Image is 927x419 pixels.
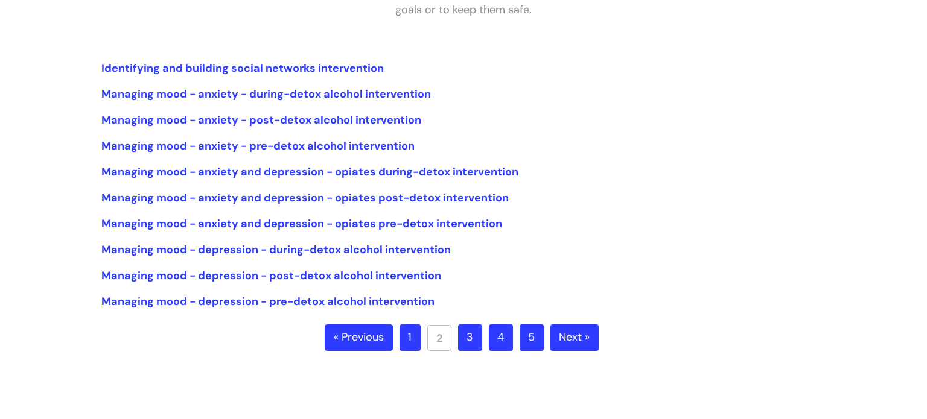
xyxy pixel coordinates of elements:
a: Next » [550,324,599,351]
a: Managing mood - anxiety and depression - opiates during-detox intervention [101,165,518,179]
a: 4 [489,324,513,351]
a: Managing mood - depression - during-detox alcohol intervention [101,242,451,257]
a: Managing mood - anxiety and depression - opiates post-detox intervention [101,191,509,205]
a: Managing mood - depression - pre-detox alcohol intervention [101,294,435,309]
a: 5 [520,324,544,351]
a: Identifying and building social networks intervention [101,61,384,75]
a: Managing mood - anxiety and depression - opiates pre-detox intervention [101,216,502,231]
a: « Previous [325,324,393,351]
a: 3 [458,324,482,351]
a: Managing mood - anxiety - post-detox alcohol intervention [101,113,421,127]
a: 1 [400,324,421,351]
a: Managing mood - anxiety - pre-detox alcohol intervention [101,139,415,153]
a: Managing mood - depression - post-detox alcohol intervention [101,268,441,283]
a: Managing mood - anxiety - during-detox alcohol intervention [101,87,431,101]
a: 2 [427,325,451,351]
